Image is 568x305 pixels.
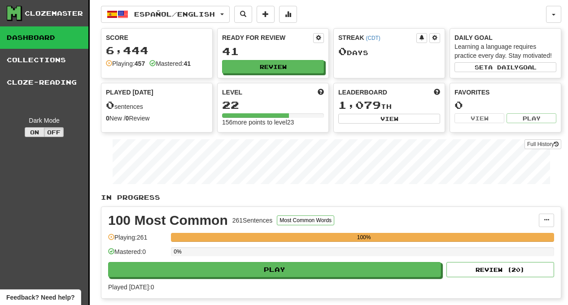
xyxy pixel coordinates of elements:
button: Add sentence to collection [257,6,275,23]
strong: 457 [135,60,145,67]
div: 22 [222,99,324,111]
button: View [338,114,440,124]
div: 100 Most Common [108,214,228,227]
div: 41 [222,46,324,57]
div: Ready for Review [222,33,313,42]
button: View [454,113,504,123]
div: 261 Sentences [232,216,273,225]
div: Score [106,33,208,42]
p: In Progress [101,193,561,202]
div: Streak [338,33,416,42]
span: Score more points to level up [318,88,324,97]
div: Mastered: 0 [108,247,166,262]
button: Play [507,113,556,123]
button: Off [44,127,64,137]
button: Review (20) [446,262,554,277]
span: Leaderboard [338,88,387,97]
button: On [25,127,44,137]
button: Review [222,60,324,73]
button: Play [108,262,441,277]
span: Open feedback widget [6,293,74,302]
span: 1,079 [338,99,381,111]
a: Full History [524,139,561,149]
span: 0 [106,99,114,111]
div: 0 [454,99,556,111]
div: New / Review [106,114,208,123]
div: 156 more points to level 23 [222,118,324,127]
span: This week in points, UTC [434,88,440,97]
button: Most Common Words [277,215,334,225]
div: Clozemaster [25,9,83,18]
div: Playing: 261 [108,233,166,248]
div: 6,444 [106,45,208,56]
div: Dark Mode [7,116,82,125]
div: Playing: [106,59,145,68]
div: th [338,99,440,111]
span: a daily [488,64,519,70]
div: Learning a language requires practice every day. Stay motivated! [454,42,556,60]
span: 0 [338,45,347,57]
span: Played [DATE]: 0 [108,284,154,291]
div: Day s [338,46,440,57]
span: Played [DATE] [106,88,153,97]
strong: 0 [106,115,109,122]
div: Daily Goal [454,33,556,42]
div: Mastered: [149,59,191,68]
div: sentences [106,99,208,111]
a: (CDT) [366,35,380,41]
button: More stats [279,6,297,23]
div: Favorites [454,88,556,97]
strong: 0 [126,115,129,122]
strong: 41 [184,60,191,67]
button: Seta dailygoal [454,62,556,72]
span: Español / English [134,10,215,18]
button: Search sentences [234,6,252,23]
div: 100% [174,233,554,242]
button: Español/English [101,6,230,23]
span: Level [222,88,242,97]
